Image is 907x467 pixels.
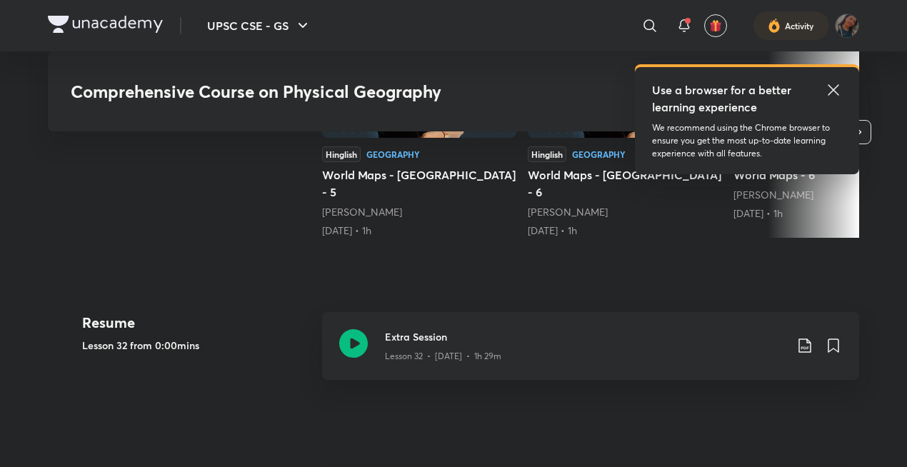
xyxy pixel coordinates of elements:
div: Sudarshan Gurjar [528,205,722,219]
h5: World Maps - [GEOGRAPHIC_DATA] - 6 [528,166,722,201]
div: Geography [366,150,420,159]
h5: Lesson 32 from 0:00mins [82,338,311,353]
img: Company Logo [48,16,163,33]
div: Geography [572,150,626,159]
div: 23rd Apr • 1h [528,224,722,238]
h3: Extra Session [385,329,785,344]
a: World Maps - Africa - 5 [322,26,516,238]
img: activity [768,17,781,34]
h3: Comprehensive Course on Physical Geography [71,81,630,102]
a: Company Logo [48,16,163,36]
a: 7.4KHinglishGeographyWorld Maps - [GEOGRAPHIC_DATA] - 5[PERSON_NAME][DATE] • 1h [322,26,516,238]
button: avatar [704,14,727,37]
img: deepa rani [835,14,859,38]
div: 21st Apr • 1h [322,224,516,238]
div: Hinglish [528,146,566,162]
a: Extra SessionLesson 32 • [DATE] • 1h 29m [322,312,859,397]
a: [PERSON_NAME] [528,205,608,219]
h5: World Maps - [GEOGRAPHIC_DATA] - 5 [322,166,516,201]
a: 6.4KHinglishGeographyWorld Maps - [GEOGRAPHIC_DATA] - 6[PERSON_NAME][DATE] • 1h [528,26,722,238]
a: [PERSON_NAME] [322,205,402,219]
h4: Resume [82,312,311,333]
img: avatar [709,19,722,32]
button: UPSC CSE - GS [199,11,320,40]
h5: Use a browser for a better learning experience [652,81,794,116]
p: We recommend using the Chrome browser to ensure you get the most up-to-date learning experience w... [652,121,842,160]
a: World Maps - Africa - 6 [528,26,722,238]
a: [PERSON_NAME] [733,188,813,201]
p: Lesson 32 • [DATE] • 1h 29m [385,350,501,363]
div: Hinglish [322,146,361,162]
div: Sudarshan Gurjar [322,205,516,219]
